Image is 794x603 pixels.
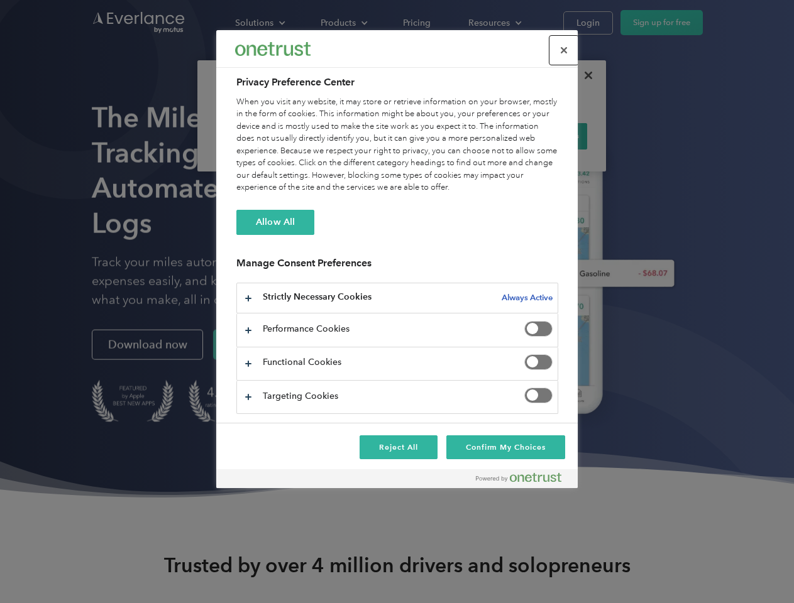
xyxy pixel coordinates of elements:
[476,472,571,488] a: Powered by OneTrust Opens in a new Tab
[360,435,438,459] button: Reject All
[550,36,578,64] button: Close
[216,30,578,488] div: Privacy Preference Center
[236,210,314,235] button: Allow All
[236,96,558,194] div: When you visit any website, it may store or retrieve information on your browser, mostly in the f...
[235,42,311,55] img: Everlance
[446,435,565,459] button: Confirm My Choices
[236,257,558,276] h3: Manage Consent Preferences
[235,36,311,62] div: Everlance
[216,30,578,488] div: Preference center
[476,472,561,482] img: Powered by OneTrust Opens in a new Tab
[236,75,558,90] h2: Privacy Preference Center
